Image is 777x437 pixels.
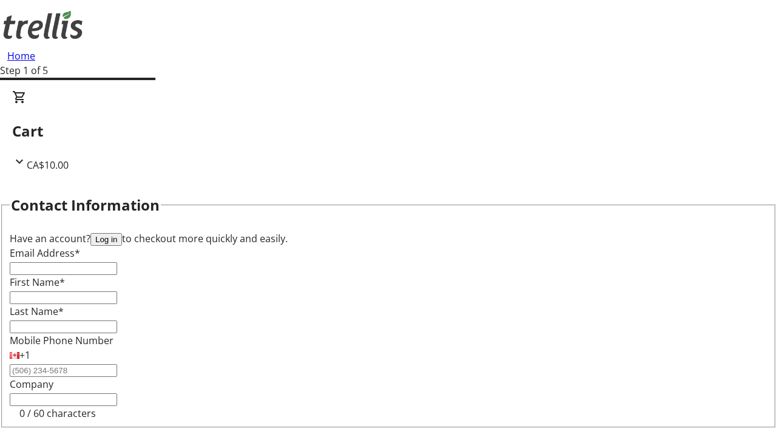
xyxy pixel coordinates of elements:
h2: Contact Information [11,194,160,216]
button: Log in [90,233,122,246]
tr-character-limit: 0 / 60 characters [19,407,96,420]
div: Have an account? to checkout more quickly and easily. [10,231,767,246]
span: CA$10.00 [27,158,69,172]
label: Email Address* [10,246,80,260]
h2: Cart [12,120,765,142]
label: Last Name* [10,305,64,318]
label: Mobile Phone Number [10,334,114,347]
label: Company [10,378,53,391]
input: (506) 234-5678 [10,364,117,377]
label: First Name* [10,276,65,289]
div: CartCA$10.00 [12,90,765,172]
